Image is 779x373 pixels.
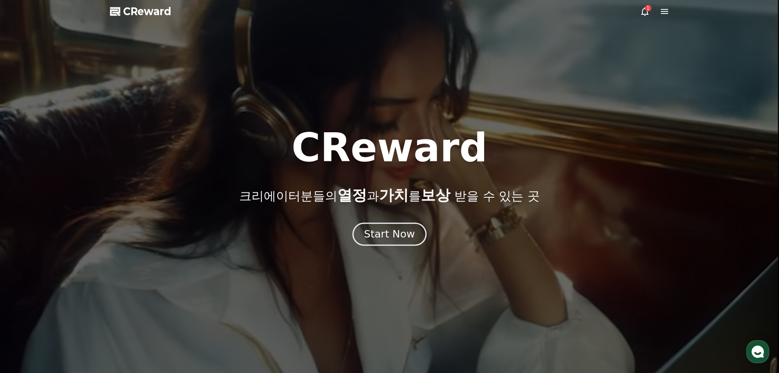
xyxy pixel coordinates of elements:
span: 열정 [337,187,367,203]
span: 홈 [26,272,31,278]
p: 크리에이터분들의 과 를 받을 수 있는 곳 [239,187,539,203]
div: Start Now [364,227,415,241]
span: 대화 [75,272,85,279]
span: 가치 [379,187,409,203]
a: 설정 [106,260,157,280]
div: 1 [645,5,651,11]
span: 설정 [126,272,136,278]
span: 보상 [421,187,450,203]
a: 홈 [2,260,54,280]
a: Start Now [354,231,425,239]
button: Start Now [352,222,427,246]
a: 1 [640,7,650,16]
a: 대화 [54,260,106,280]
a: CReward [110,5,171,18]
h1: CReward [292,128,487,167]
span: CReward [123,5,171,18]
